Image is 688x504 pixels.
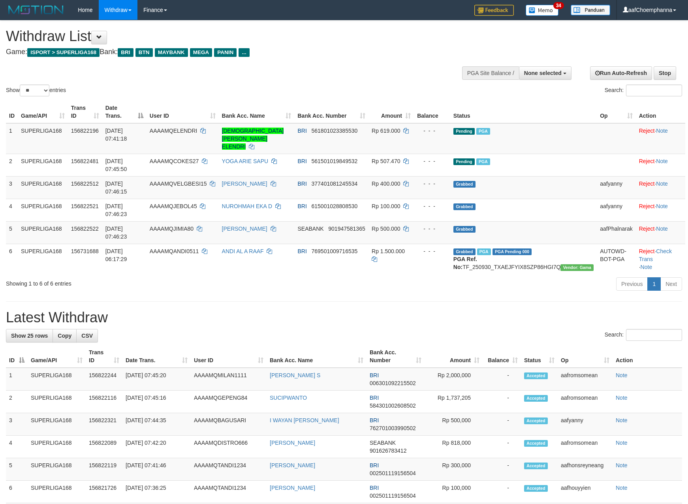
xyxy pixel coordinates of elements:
[636,221,685,244] td: ·
[150,158,199,164] span: AAAAMQCOKES27
[453,203,476,210] span: Grabbed
[122,413,191,436] td: [DATE] 07:44:35
[605,85,682,96] label: Search:
[524,463,548,469] span: Accepted
[636,199,685,221] td: ·
[476,128,490,135] span: Marked by aafromsomean
[6,154,18,176] td: 2
[590,66,652,80] a: Run Auto-Refresh
[524,440,548,447] span: Accepted
[28,436,86,458] td: SUPERLIGA168
[28,345,86,368] th: Game/API: activate to sort column ascending
[105,158,127,172] span: [DATE] 07:45:50
[558,481,613,503] td: aafhouyyien
[370,470,416,476] span: Copy 002501119156504 to clipboard
[6,413,28,436] td: 3
[6,48,451,56] h4: Game: Bank:
[6,123,18,154] td: 1
[81,333,93,339] span: CSV
[6,329,53,342] a: Show 25 rows
[476,158,490,165] span: Marked by aafromsomean
[86,458,122,481] td: 156822119
[558,458,613,481] td: aafhonsreyneang
[28,368,86,391] td: SUPERLIGA168
[477,248,491,255] span: Marked by aafromsomean
[6,176,18,199] td: 3
[6,391,28,413] td: 2
[616,440,628,446] a: Note
[425,413,483,436] td: Rp 500,000
[86,413,122,436] td: 156822321
[597,176,636,199] td: aafyanny
[118,48,133,57] span: BRI
[417,225,447,233] div: - - -
[6,276,281,288] div: Showing 1 to 6 of 6 entries
[370,380,416,386] span: Copy 006301092215502 to clipboard
[105,181,127,195] span: [DATE] 07:46:15
[370,425,416,431] span: Copy 762701003990502 to clipboard
[425,391,483,413] td: Rp 1,737,205
[524,417,548,424] span: Accepted
[370,485,379,491] span: BRI
[417,157,447,165] div: - - -
[71,181,99,187] span: 156822512
[86,436,122,458] td: 156822089
[68,101,102,123] th: Trans ID: activate to sort column ascending
[191,345,267,368] th: User ID: activate to sort column ascending
[483,436,521,458] td: -
[150,181,207,187] span: AAAAMQVELGBESI15
[18,199,68,221] td: SUPERLIGA168
[654,66,676,80] a: Stop
[191,391,267,413] td: AAAAMQGEPENG84
[368,101,414,123] th: Amount: activate to sort column ascending
[6,436,28,458] td: 4
[474,5,514,16] img: Feedback.jpg
[626,329,682,341] input: Search:
[616,372,628,378] a: Note
[122,345,191,368] th: Date Trans.: activate to sort column ascending
[483,368,521,391] td: -
[6,101,18,123] th: ID
[641,264,652,270] a: Note
[18,221,68,244] td: SUPERLIGA168
[616,417,628,423] a: Note
[639,248,655,254] a: Reject
[27,48,100,57] span: ISPORT > SUPERLIGA168
[105,128,127,142] span: [DATE] 07:41:18
[71,248,99,254] span: 156731688
[6,345,28,368] th: ID: activate to sort column descending
[367,345,425,368] th: Bank Acc. Number: activate to sort column ascending
[597,244,636,274] td: AUTOWD-BOT-PGA
[297,128,306,134] span: BRI
[191,413,267,436] td: AAAAMQBAGUSARI
[647,277,661,291] a: 1
[636,244,685,274] td: · ·
[122,368,191,391] td: [DATE] 07:45:20
[6,481,28,503] td: 6
[639,226,655,232] a: Reject
[560,264,594,271] span: Vendor URL: https://trx31.1velocity.biz
[6,368,28,391] td: 1
[417,180,447,188] div: - - -
[150,128,197,134] span: AAAAMQELENDRI
[86,368,122,391] td: 156822244
[297,181,306,187] span: BRI
[450,101,597,123] th: Status
[571,5,610,15] img: panduan.png
[524,372,548,379] span: Accepted
[76,329,98,342] a: CSV
[660,277,682,291] a: Next
[270,485,315,491] a: [PERSON_NAME]
[18,244,68,274] td: SUPERLIGA168
[18,176,68,199] td: SUPERLIGA168
[58,333,71,339] span: Copy
[656,226,668,232] a: Note
[122,436,191,458] td: [DATE] 07:42:20
[372,128,400,134] span: Rp 619.000
[483,345,521,368] th: Balance: activate to sort column ascending
[28,391,86,413] td: SUPERLIGA168
[524,395,548,402] span: Accepted
[370,417,379,423] span: BRI
[6,310,682,325] h1: Latest Withdraw
[636,176,685,199] td: ·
